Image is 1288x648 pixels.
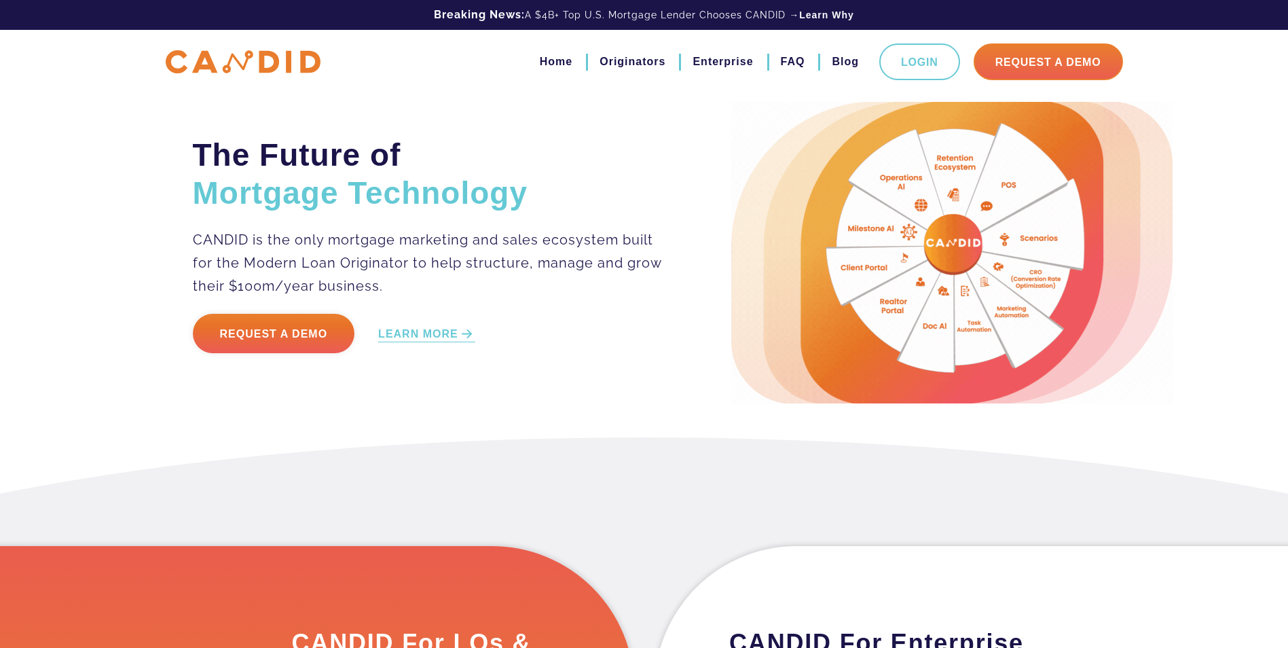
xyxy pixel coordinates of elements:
a: Login [879,43,960,80]
p: CANDID is the only mortgage marketing and sales ecosystem built for the Modern Loan Originator to... [193,228,663,298]
a: Enterprise [693,50,753,73]
b: Breaking News: [434,8,525,21]
img: Candid Hero Image [731,102,1173,403]
h2: The Future of [193,136,663,212]
a: FAQ [781,50,805,73]
a: Request a Demo [193,314,355,353]
a: Learn Why [799,8,854,22]
a: Home [540,50,572,73]
a: LEARN MORE [378,327,475,342]
img: CANDID APP [166,50,320,74]
span: Mortgage Technology [193,175,528,211]
a: Originators [600,50,665,73]
a: Request A Demo [974,43,1123,80]
a: Blog [832,50,859,73]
